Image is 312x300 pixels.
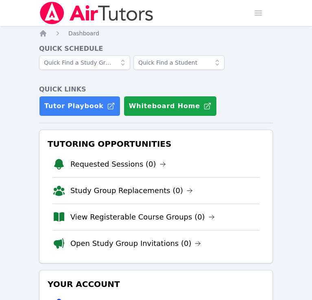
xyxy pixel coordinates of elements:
[133,55,225,70] input: Quick Find a Student
[68,30,99,37] span: Dashboard
[39,85,273,94] h4: Quick Links
[39,96,120,116] a: Tutor Playbook
[46,277,266,291] h3: Your Account
[39,44,273,54] h4: Quick Schedule
[46,137,266,151] h3: Tutoring Opportunities
[39,55,130,70] input: Quick Find a Study Group
[70,159,166,170] a: Requested Sessions (0)
[39,2,154,24] img: Air Tutors
[39,29,273,37] nav: Breadcrumb
[70,185,193,196] a: Study Group Replacements (0)
[70,238,201,249] a: Open Study Group Invitations (0)
[124,96,217,116] button: Whiteboard Home
[70,211,215,223] a: View Registerable Course Groups (0)
[68,29,99,37] a: Dashboard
